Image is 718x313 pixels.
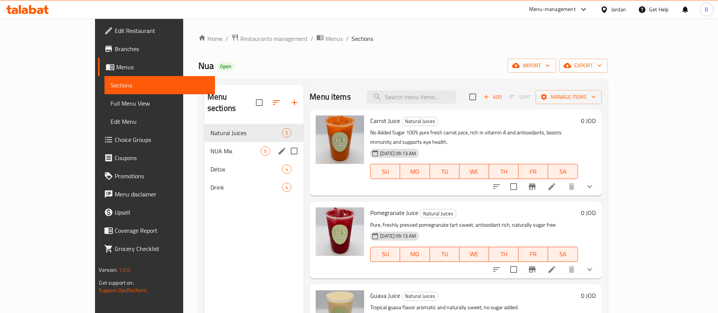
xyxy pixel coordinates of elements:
span: NUA Mix [210,146,261,156]
h2: Menu sections [207,91,256,114]
span: Add [483,93,503,101]
div: Open [217,62,234,71]
span: Edit Menu [111,117,209,126]
button: Branch-specific-item [523,260,541,279]
button: SU [370,164,400,179]
div: items [282,165,291,174]
span: TH [492,166,516,177]
span: Sections [111,81,209,90]
span: TU [433,249,456,260]
img: Pomegranate Juice [316,207,364,256]
button: FR [519,247,548,262]
span: Coverage Report [115,226,209,235]
h2: Menu items [310,91,351,103]
button: MO [400,247,430,262]
span: Select section [465,89,481,105]
a: Menus [316,34,343,44]
span: SA [551,166,575,177]
a: Menus [98,58,215,76]
div: Drink4 [204,178,304,196]
span: 1.0.0 [119,265,131,275]
button: Add [481,91,505,103]
li: / [346,34,349,43]
span: Select to update [506,262,522,277]
span: Carrot Juice [370,115,400,126]
nav: breadcrumb [198,34,608,44]
span: Menu disclaimer [115,190,209,199]
span: FR [522,166,545,177]
span: [DATE] 09:13 AM [377,150,419,157]
a: Edit menu item [547,182,556,191]
span: Drink [210,183,282,192]
span: Version: [99,265,117,275]
button: Manage items [536,90,602,104]
span: Menus [326,34,343,43]
span: Natural Juices [420,209,456,218]
a: Branches [98,40,215,58]
div: NUA Mix6edit [204,142,304,160]
div: Detox4 [204,160,304,178]
span: Upsell [115,208,209,217]
div: Jordan [611,5,626,14]
span: Menus [116,62,209,72]
span: Branches [115,44,209,53]
img: Carrot Juice [316,115,364,164]
button: SA [548,247,578,262]
button: show more [581,260,599,279]
span: Natural Juices [210,128,282,137]
span: SA [551,249,575,260]
span: Sections [352,34,373,43]
button: show more [581,178,599,196]
button: WE [459,164,489,179]
span: Pomegranate Juice [370,207,418,218]
button: Branch-specific-item [523,178,541,196]
nav: Menu sections [204,121,304,199]
a: Sections [104,76,215,94]
span: SU [374,249,397,260]
span: WE [463,249,486,260]
a: Edit Menu [104,112,215,131]
span: B [705,5,708,14]
button: FR [519,164,548,179]
span: Natural Juices [402,292,438,301]
span: Select all sections [251,95,267,111]
a: Support.OpsPlatform [99,285,147,295]
li: / [226,34,228,43]
button: sort-choices [487,178,506,196]
div: items [261,146,270,156]
button: TU [430,247,459,262]
span: export [565,61,602,70]
button: SA [548,164,578,179]
span: Restaurants management [240,34,308,43]
span: 4 [282,184,291,191]
span: Detox [210,165,282,174]
button: delete [562,178,581,196]
button: SU [370,247,400,262]
span: Edit Restaurant [115,26,209,35]
span: Coupons [115,153,209,162]
a: Edit Restaurant [98,22,215,40]
span: Select section first [505,91,536,103]
div: Natural Juices5 [204,124,304,142]
span: TU [433,166,456,177]
span: import [514,61,550,70]
a: Restaurants management [231,34,308,44]
a: Full Menu View [104,94,215,112]
button: TH [489,247,519,262]
button: delete [562,260,581,279]
span: Open [217,63,234,70]
div: Natural Juices [402,117,438,126]
a: Upsell [98,203,215,221]
button: export [559,59,608,73]
h6: 0 JOD [581,290,596,301]
span: Promotions [115,171,209,181]
button: WE [459,247,489,262]
span: Sort sections [267,93,285,112]
a: Choice Groups [98,131,215,149]
p: Pure, freshly pressed pomegranate tart sweet, antioxidant rich, naturally sugar free [370,220,578,230]
a: Menu disclaimer [98,185,215,203]
a: Promotions [98,167,215,185]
